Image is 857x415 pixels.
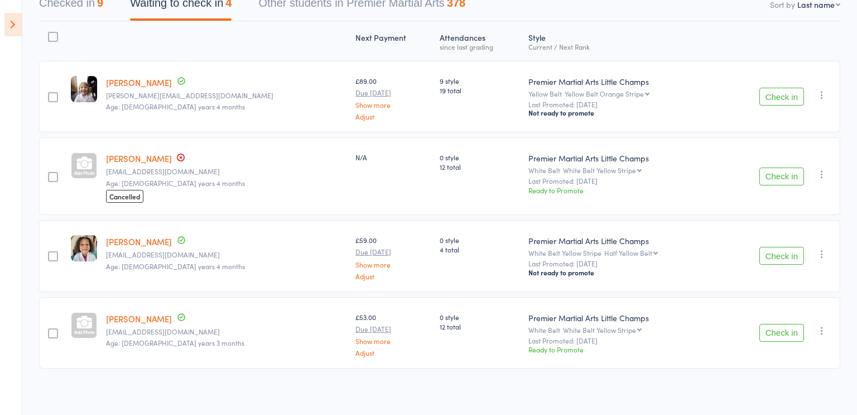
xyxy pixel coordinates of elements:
small: hmunro54@outlook.com [106,168,346,175]
div: Ready to Promote [528,345,715,354]
span: 12 total [440,322,519,331]
div: Yellow Belt [528,90,715,97]
a: Adjust [355,273,431,280]
div: since last grading [440,43,519,50]
small: Sarah_bean@live.co.uk [106,92,346,99]
img: image1707760280.png [71,76,97,102]
a: Show more [355,101,431,108]
small: Last Promoted: [DATE] [528,177,715,185]
span: Age: [DEMOGRAPHIC_DATA] years 3 months [106,338,244,347]
span: 0 style [440,235,519,245]
span: 9 style [440,76,519,85]
div: N/A [355,152,431,162]
small: Due [DATE] [355,325,431,333]
span: Age: [DEMOGRAPHIC_DATA] years 4 months [106,178,245,188]
div: White Belt [528,326,715,333]
div: Premier Martial Arts Little Champs [528,235,715,246]
div: Ready to Promote [528,185,715,195]
div: Half Yellow Belt [604,249,652,256]
div: Next Payment [351,26,435,56]
div: Not ready to promote [528,268,715,277]
a: Adjust [355,349,431,356]
button: Check in [759,247,804,265]
div: Premier Martial Arts Little Champs [528,76,715,87]
small: Last Promoted: [DATE] [528,260,715,268]
div: Current / Next Rank [528,43,715,50]
div: Style [524,26,720,56]
div: Not ready to promote [528,108,715,117]
small: davidhutter@hotmail.co.uk [106,251,346,259]
div: White Belt Yellow Stripe [528,249,715,256]
a: [PERSON_NAME] [106,77,172,88]
a: Show more [355,337,431,345]
div: £53.00 [355,312,431,356]
div: White Belt Yellow Stripe [563,326,636,333]
span: Age: [DEMOGRAPHIC_DATA] years 4 months [106,102,245,111]
small: Last Promoted: [DATE] [528,101,715,108]
span: 0 style [440,152,519,162]
small: Last Promoted: [DATE] [528,337,715,345]
div: White Belt [528,166,715,174]
a: [PERSON_NAME] [106,236,172,247]
img: image1749488133.png [71,235,97,261]
small: davidhutter@hotmail.co.uk [106,328,346,336]
small: Due [DATE] [355,248,431,256]
div: Premier Martial Arts Little Champs [528,312,715,323]
div: £59.00 [355,235,431,279]
span: 4 total [440,245,519,254]
span: Age: [DEMOGRAPHIC_DATA] years 4 months [106,261,245,271]
button: Check in [759,324,804,342]
span: 19 total [440,85,519,95]
button: Check in [759,88,804,106]
div: Premier Martial Arts Little Champs [528,152,715,164]
a: Show more [355,261,431,268]
small: Due [DATE] [355,89,431,97]
div: Yellow Belt Orange Stripe [565,90,644,97]
div: £89.00 [355,76,431,120]
span: Cancelled [106,190,143,203]
a: [PERSON_NAME] [106,313,172,325]
a: [PERSON_NAME] [106,152,172,164]
span: 0 style [440,312,519,322]
div: Atten­dances [435,26,523,56]
span: 12 total [440,162,519,171]
div: White Belt Yellow Stripe [563,166,636,174]
a: Adjust [355,113,431,120]
button: Check in [759,168,804,185]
